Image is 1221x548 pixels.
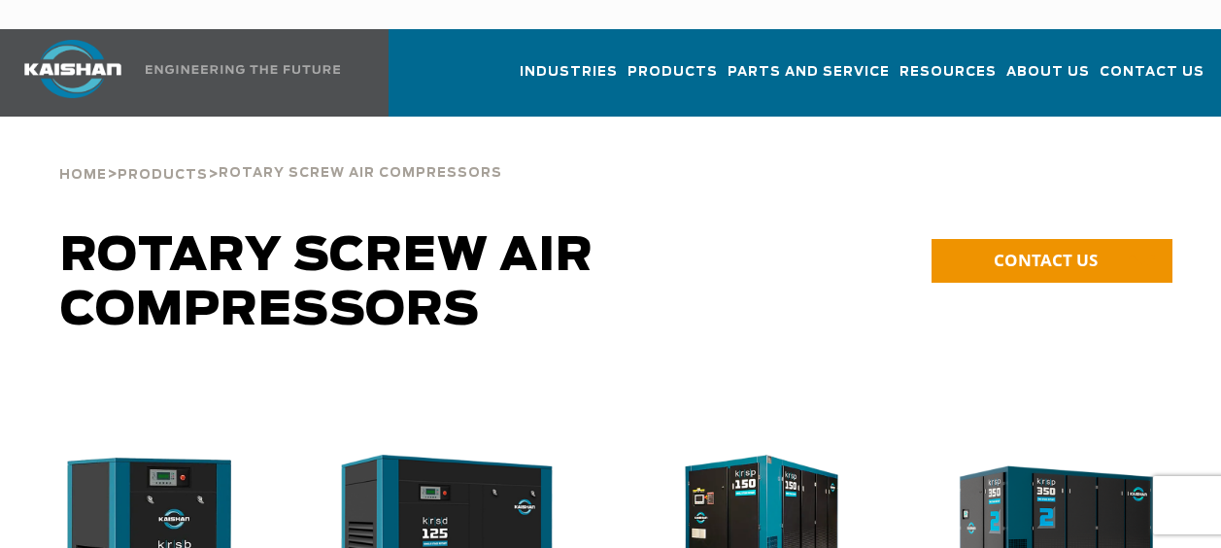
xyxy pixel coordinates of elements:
a: CONTACT US [932,239,1172,283]
img: Engineering the future [146,65,340,74]
a: Industries [520,47,618,113]
span: CONTACT US [994,249,1098,271]
a: Products [118,165,208,183]
span: Resources [899,61,997,84]
span: Products [627,61,718,84]
span: Parts and Service [728,61,890,84]
a: Resources [899,47,997,113]
span: Home [59,169,107,182]
span: About Us [1006,61,1090,84]
a: About Us [1006,47,1090,113]
a: Home [59,165,107,183]
a: Parts and Service [728,47,890,113]
a: Products [627,47,718,113]
a: Contact Us [1100,47,1204,113]
div: > > [59,117,502,190]
span: Products [118,169,208,182]
span: Rotary Screw Air Compressors [60,233,594,334]
span: Industries [520,61,618,84]
span: Rotary Screw Air Compressors [219,167,502,180]
span: Contact Us [1100,61,1204,84]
